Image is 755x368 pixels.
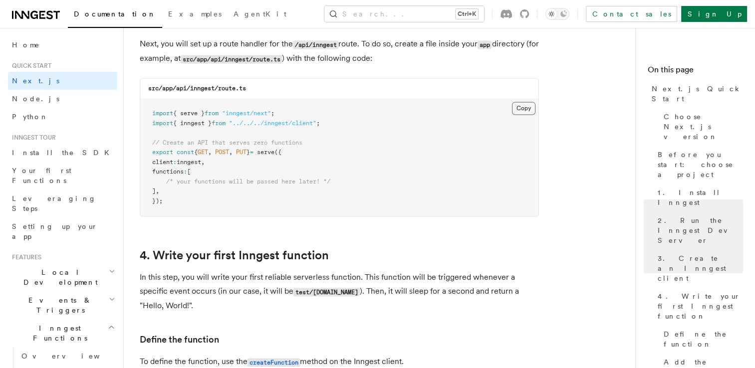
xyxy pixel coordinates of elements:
span: const [177,149,194,156]
code: src/app/api/inngest/route.ts [148,85,246,92]
span: "../../../inngest/client" [229,120,316,127]
a: AgentKit [228,3,292,27]
span: Setting up your app [12,222,98,240]
span: , [156,187,159,194]
p: Next, you will set up a route handler for the route. To do so, create a file inside your director... [140,37,539,66]
a: 4. Write your first Inngest function [654,287,743,325]
span: Your first Functions [12,167,71,184]
span: Next.js [12,77,59,85]
a: createFunction [248,357,300,366]
span: = [250,149,253,156]
a: Define the function [660,325,743,353]
code: createFunction [248,358,300,367]
span: "inngest/next" [222,110,271,117]
span: serve [257,149,274,156]
span: POST [215,149,229,156]
span: 1. Install Inngest [658,187,743,207]
span: Home [12,40,40,50]
span: AgentKit [234,10,286,18]
a: 4. Write your first Inngest function [140,248,329,262]
a: Before you start: choose a project [654,146,743,184]
span: : [173,159,177,166]
span: Documentation [74,10,156,18]
button: Events & Triggers [8,291,117,319]
a: Next.js Quick Start [648,80,743,108]
span: Events & Triggers [8,295,109,315]
span: Inngest Functions [8,323,108,343]
a: Documentation [68,3,162,28]
span: 4. Write your first Inngest function [658,291,743,321]
span: ({ [274,149,281,156]
span: from [212,120,226,127]
span: { serve } [173,110,205,117]
span: Quick start [8,62,51,70]
a: Node.js [8,90,117,108]
span: Choose Next.js version [664,112,743,142]
span: ; [271,110,274,117]
p: In this step, you will write your first reliable serverless function. This function will be trigg... [140,270,539,313]
a: 1. Install Inngest [654,184,743,211]
span: [ [187,168,191,175]
a: 2. Run the Inngest Dev Server [654,211,743,249]
span: { [194,149,198,156]
span: inngest [177,159,201,166]
a: Setting up your app [8,217,117,245]
span: , [208,149,212,156]
span: 2. Run the Inngest Dev Server [658,215,743,245]
code: src/app/api/inngest/route.ts [181,55,282,63]
span: Features [8,253,41,261]
span: , [229,149,233,156]
span: export [152,149,173,156]
span: PUT [236,149,247,156]
span: Next.js Quick Start [652,84,743,104]
a: 3. Create an Inngest client [654,249,743,287]
span: Leveraging Steps [12,194,96,212]
span: import [152,120,173,127]
span: /* your functions will be passed here later! */ [166,178,330,185]
a: Define the function [140,333,219,347]
span: Install the SDK [12,149,115,157]
a: Leveraging Steps [8,189,117,217]
span: Python [12,113,48,121]
button: Toggle dark mode [545,8,569,20]
span: } [247,149,250,156]
code: test/[DOMAIN_NAME] [293,288,360,296]
button: Search...Ctrl+K [324,6,484,22]
span: : [184,168,187,175]
span: GET [198,149,208,156]
a: Next.js [8,72,117,90]
span: Node.js [12,95,59,103]
button: Copy [512,102,535,115]
span: Before you start: choose a project [658,150,743,180]
span: Overview [21,352,124,360]
kbd: Ctrl+K [456,9,478,19]
span: Local Development [8,267,109,287]
a: Home [8,36,117,54]
span: }); [152,197,163,204]
span: ] [152,187,156,194]
span: ; [316,120,320,127]
a: Examples [162,3,228,27]
a: Contact sales [586,6,677,22]
span: 3. Create an Inngest client [658,253,743,283]
span: { inngest } [173,120,212,127]
code: app [478,40,492,49]
a: Your first Functions [8,162,117,189]
span: client [152,159,173,166]
button: Inngest Functions [8,319,117,347]
a: Install the SDK [8,144,117,162]
span: Inngest tour [8,134,56,142]
span: , [201,159,205,166]
a: Choose Next.js version [660,108,743,146]
span: functions [152,168,184,175]
code: /api/inngest [293,40,338,49]
span: Examples [168,10,222,18]
button: Local Development [8,263,117,291]
a: Overview [17,347,117,365]
span: // Create an API that serves zero functions [152,139,302,146]
span: from [205,110,219,117]
h4: On this page [648,64,743,80]
span: Define the function [664,329,743,349]
a: Python [8,108,117,126]
span: import [152,110,173,117]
